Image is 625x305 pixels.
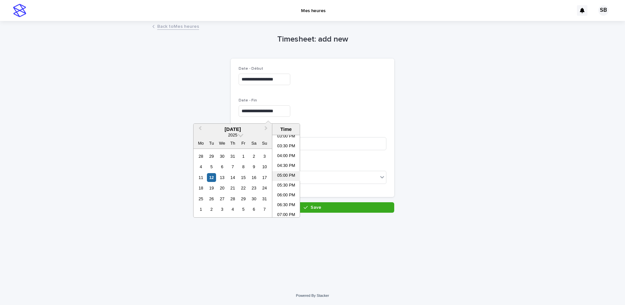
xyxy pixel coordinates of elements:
div: Choose Friday, 8 August 2025 [239,162,248,171]
div: Choose Tuesday, 2 September 2025 [207,205,216,214]
li: 04:30 PM [272,161,300,171]
div: Choose Monday, 1 September 2025 [196,205,205,214]
span: Save [311,205,321,210]
div: Choose Thursday, 4 September 2025 [228,205,237,214]
div: Choose Saturday, 9 August 2025 [249,162,258,171]
li: 05:30 PM [272,181,300,191]
div: month 2025-08 [195,151,270,215]
div: Choose Monday, 11 August 2025 [196,173,205,182]
li: 03:30 PM [272,142,300,152]
li: 03:00 PM [272,132,300,142]
div: Choose Sunday, 10 August 2025 [260,162,269,171]
div: We [218,139,227,148]
div: Choose Friday, 22 August 2025 [239,184,248,192]
div: Choose Monday, 18 August 2025 [196,184,205,192]
div: Choose Saturday, 30 August 2025 [249,194,258,203]
div: Choose Wednesday, 27 August 2025 [218,194,227,203]
div: Time [274,126,298,132]
div: Choose Saturday, 6 September 2025 [249,205,258,214]
div: Choose Wednesday, 6 August 2025 [218,162,227,171]
div: Choose Sunday, 7 September 2025 [260,205,269,214]
button: Previous Month [194,124,205,135]
div: Sa [249,139,258,148]
span: Date - Fin [239,99,257,102]
div: Choose Friday, 5 September 2025 [239,205,248,214]
li: 04:00 PM [272,152,300,161]
a: Powered By Stacker [296,294,329,297]
div: Choose Monday, 25 August 2025 [196,194,205,203]
div: Th [228,139,237,148]
li: 07:00 PM [272,210,300,220]
div: Choose Tuesday, 29 July 2025 [207,152,216,161]
div: SB [598,5,609,16]
div: Su [260,139,269,148]
div: Choose Tuesday, 12 August 2025 [207,173,216,182]
div: Choose Tuesday, 19 August 2025 [207,184,216,192]
div: Choose Thursday, 21 August 2025 [228,184,237,192]
div: Tu [207,139,216,148]
div: Choose Wednesday, 3 September 2025 [218,205,227,214]
div: Choose Sunday, 17 August 2025 [260,173,269,182]
div: Choose Monday, 28 July 2025 [196,152,205,161]
div: Choose Monday, 4 August 2025 [196,162,205,171]
div: Choose Tuesday, 26 August 2025 [207,194,216,203]
div: Choose Saturday, 23 August 2025 [249,184,258,192]
div: Choose Wednesday, 13 August 2025 [218,173,227,182]
div: Choose Wednesday, 20 August 2025 [218,184,227,192]
div: Choose Tuesday, 5 August 2025 [207,162,216,171]
a: Back toMes heures [157,22,199,30]
div: Choose Friday, 1 August 2025 [239,152,248,161]
button: Next Month [262,124,272,135]
div: Choose Saturday, 16 August 2025 [249,173,258,182]
div: Choose Saturday, 2 August 2025 [249,152,258,161]
div: Fr [239,139,248,148]
div: Choose Thursday, 7 August 2025 [228,162,237,171]
span: Date - Début [239,67,263,71]
div: Choose Friday, 15 August 2025 [239,173,248,182]
button: Save [231,202,394,213]
span: 2025 [228,133,237,137]
li: 05:00 PM [272,171,300,181]
div: [DATE] [194,126,272,132]
div: Choose Thursday, 31 July 2025 [228,152,237,161]
div: Mo [196,139,205,148]
li: 06:00 PM [272,191,300,201]
div: Choose Friday, 29 August 2025 [239,194,248,203]
div: Choose Thursday, 28 August 2025 [228,194,237,203]
div: Choose Sunday, 24 August 2025 [260,184,269,192]
img: stacker-logo-s-only.png [13,4,26,17]
div: Choose Thursday, 14 August 2025 [228,173,237,182]
div: Choose Wednesday, 30 July 2025 [218,152,227,161]
li: 06:30 PM [272,201,300,210]
div: Choose Sunday, 31 August 2025 [260,194,269,203]
div: Choose Sunday, 3 August 2025 [260,152,269,161]
h1: Timesheet: add new [231,35,394,44]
